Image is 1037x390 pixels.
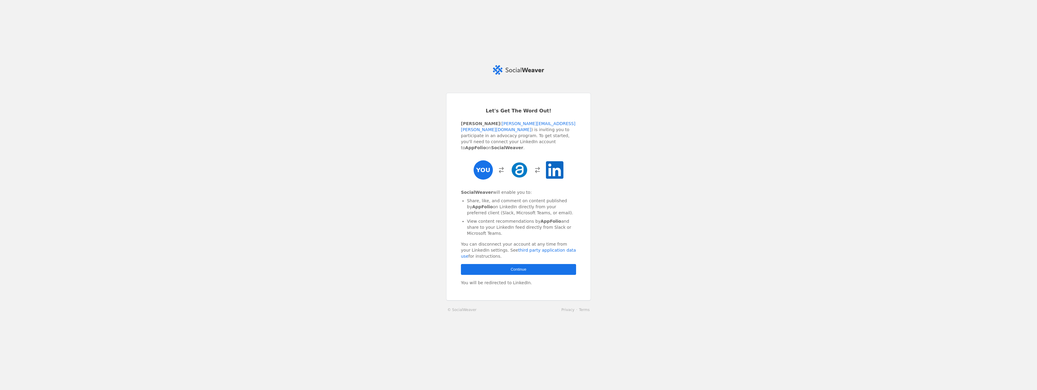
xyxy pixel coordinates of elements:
[486,108,551,114] span: Let's Get The Word Out!
[461,248,576,259] a: third party application data use
[461,264,576,275] button: Continue
[467,218,576,236] li: View content recommendations by and share to your LinkedIn feed directly from Slack or Microsoft ...
[465,145,486,150] strong: AppFolio
[510,160,529,180] img: AppFolio
[467,198,576,216] li: Share, like, and comment on content published by on LinkedIn directly from your preferred client ...
[541,219,561,224] strong: AppFolio
[461,121,576,151] p: ( ) is inviting you to participate in an advocacy program. To get started, you'll need to connect...
[461,121,575,132] a: [PERSON_NAME][EMAIL_ADDRESS][PERSON_NAME][DOMAIN_NAME]
[447,307,477,313] a: © SocialWeaver
[461,241,576,259] div: You can disconnect your account at any time from your LinkedIn settings. See for instructions.
[579,308,590,312] a: Terms
[575,307,579,313] li: ·
[461,190,493,195] strong: SocialWeaver
[461,189,576,236] div: will enable you to:
[474,160,493,180] span: You
[461,121,500,126] strong: [PERSON_NAME]
[511,266,526,272] span: Continue
[461,280,576,286] div: You will be redirected to LinkedIn.
[491,145,523,150] strong: SocialWeaver
[561,308,574,312] a: Privacy
[472,204,493,209] strong: AppFolio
